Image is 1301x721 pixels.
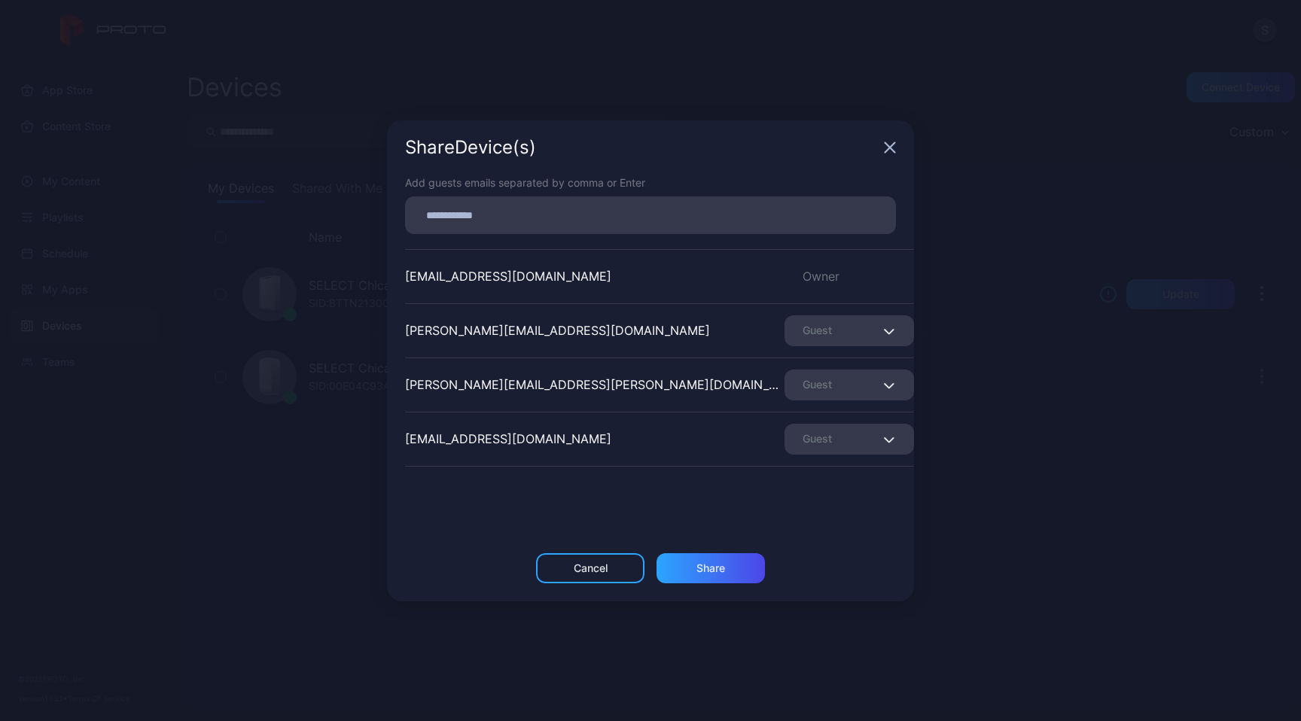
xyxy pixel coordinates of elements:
button: Guest [785,315,914,346]
div: [EMAIL_ADDRESS][DOMAIN_NAME] [405,267,611,285]
div: [PERSON_NAME][EMAIL_ADDRESS][PERSON_NAME][DOMAIN_NAME] [405,376,785,394]
button: Guest [785,424,914,455]
div: [PERSON_NAME][EMAIL_ADDRESS][DOMAIN_NAME] [405,321,710,339]
div: Add guests emails separated by comma or Enter [405,175,896,190]
div: Owner [785,267,914,285]
button: Cancel [536,553,644,583]
div: Share Device (s) [405,138,878,157]
button: Guest [785,370,914,400]
div: Cancel [574,562,608,574]
div: [EMAIL_ADDRESS][DOMAIN_NAME] [405,430,611,448]
button: Share [657,553,765,583]
div: Share [696,562,725,574]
